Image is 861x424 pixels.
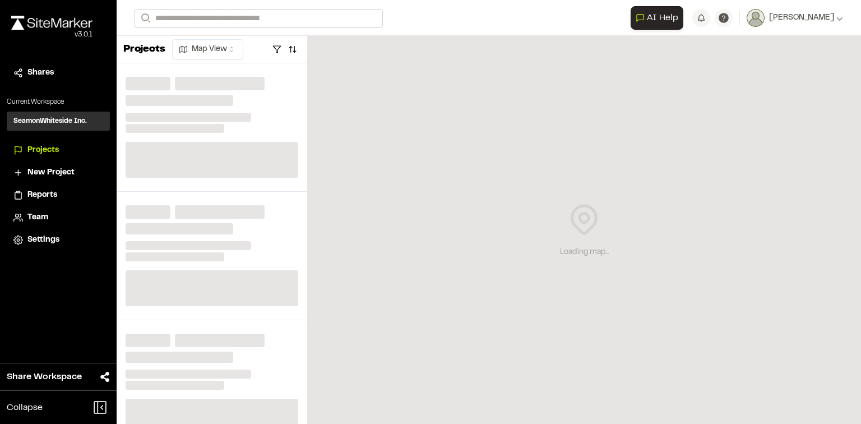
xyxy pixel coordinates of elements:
[647,11,678,25] span: AI Help
[27,211,48,224] span: Team
[13,67,103,79] a: Shares
[560,246,609,259] div: Loading map...
[13,167,103,179] a: New Project
[13,234,103,246] a: Settings
[27,67,54,79] span: Shares
[123,42,165,57] p: Projects
[11,30,92,40] div: Oh geez...please don't...
[13,116,87,126] h3: SeamonWhiteside Inc.
[747,9,765,27] img: User
[27,167,75,179] span: New Project
[13,211,103,224] a: Team
[27,189,57,201] span: Reports
[7,370,82,384] span: Share Workspace
[7,97,110,107] p: Current Workspace
[27,234,59,246] span: Settings
[11,16,92,30] img: rebrand.png
[769,12,834,24] span: [PERSON_NAME]
[747,9,843,27] button: [PERSON_NAME]
[631,6,688,30] div: Open AI Assistant
[27,144,59,156] span: Projects
[7,401,43,414] span: Collapse
[135,9,155,27] button: Search
[631,6,683,30] button: Open AI Assistant
[13,189,103,201] a: Reports
[13,144,103,156] a: Projects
